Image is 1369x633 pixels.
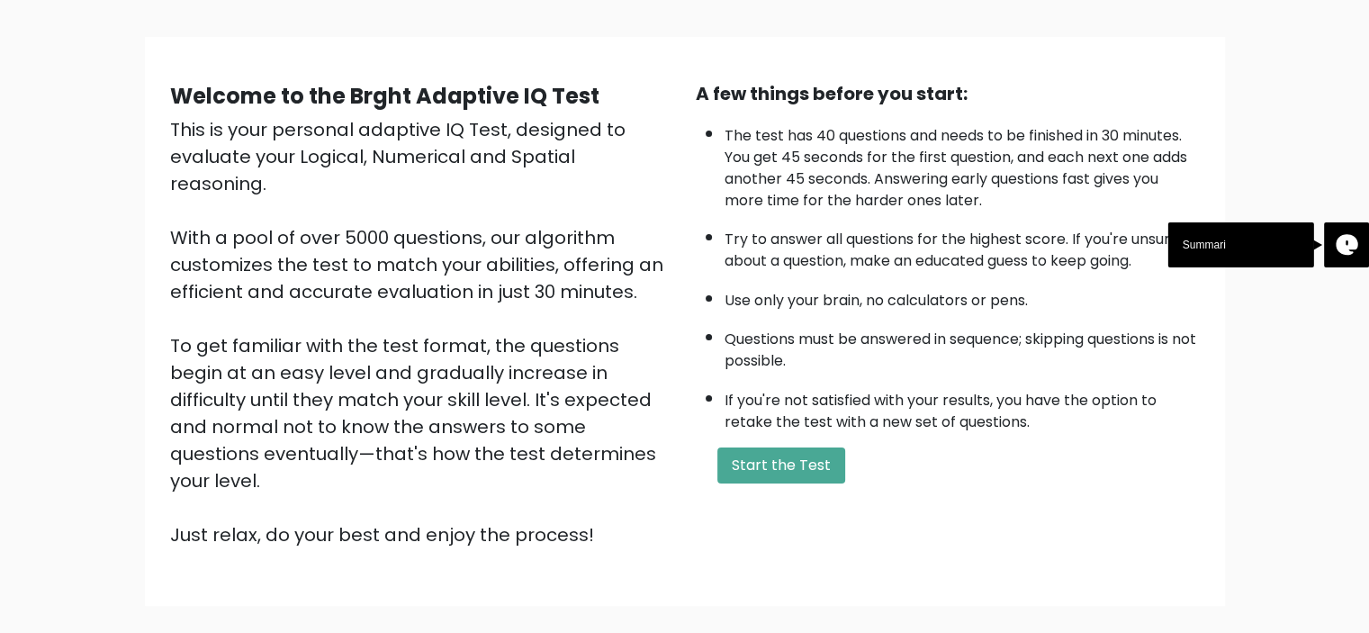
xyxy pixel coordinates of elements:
li: Use only your brain, no calculators or pens. [725,281,1200,312]
div: This is your personal adaptive IQ Test, designed to evaluate your Logical, Numerical and Spatial ... [170,116,674,548]
li: Try to answer all questions for the highest score. If you're unsure about a question, make an edu... [725,220,1200,272]
li: The test has 40 questions and needs to be finished in 30 minutes. You get 45 seconds for the firs... [725,116,1200,212]
button: Start the Test [717,448,845,484]
li: If you're not satisfied with your results, you have the option to retake the test with a new set ... [725,381,1200,433]
li: Questions must be answered in sequence; skipping questions is not possible. [725,320,1200,372]
b: Welcome to the Brght Adaptive IQ Test [170,81,599,111]
div: A few things before you start: [696,80,1200,107]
